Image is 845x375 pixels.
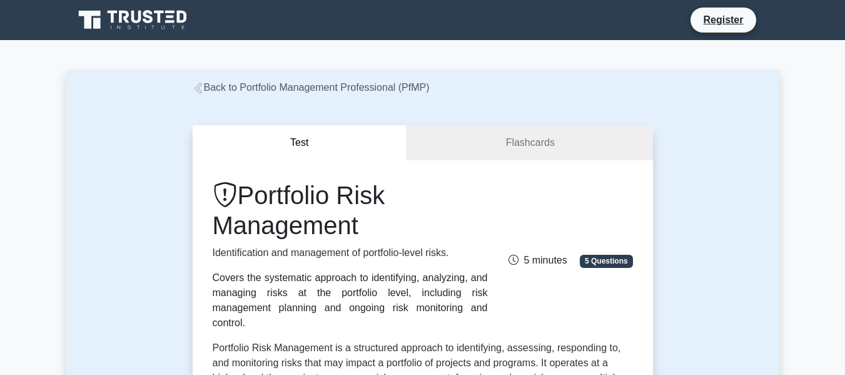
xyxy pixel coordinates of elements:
h1: Portfolio Risk Management [213,180,488,240]
a: Back to Portfolio Management Professional (PfMP) [193,82,430,93]
span: 5 minutes [509,255,567,265]
a: Flashcards [407,125,652,161]
span: 5 Questions [580,255,632,267]
button: Test [193,125,408,161]
a: Register [696,12,751,28]
p: Identification and management of portfolio-level risks. [213,245,488,260]
div: Covers the systematic approach to identifying, analyzing, and managing risks at the portfolio lev... [213,270,488,331]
